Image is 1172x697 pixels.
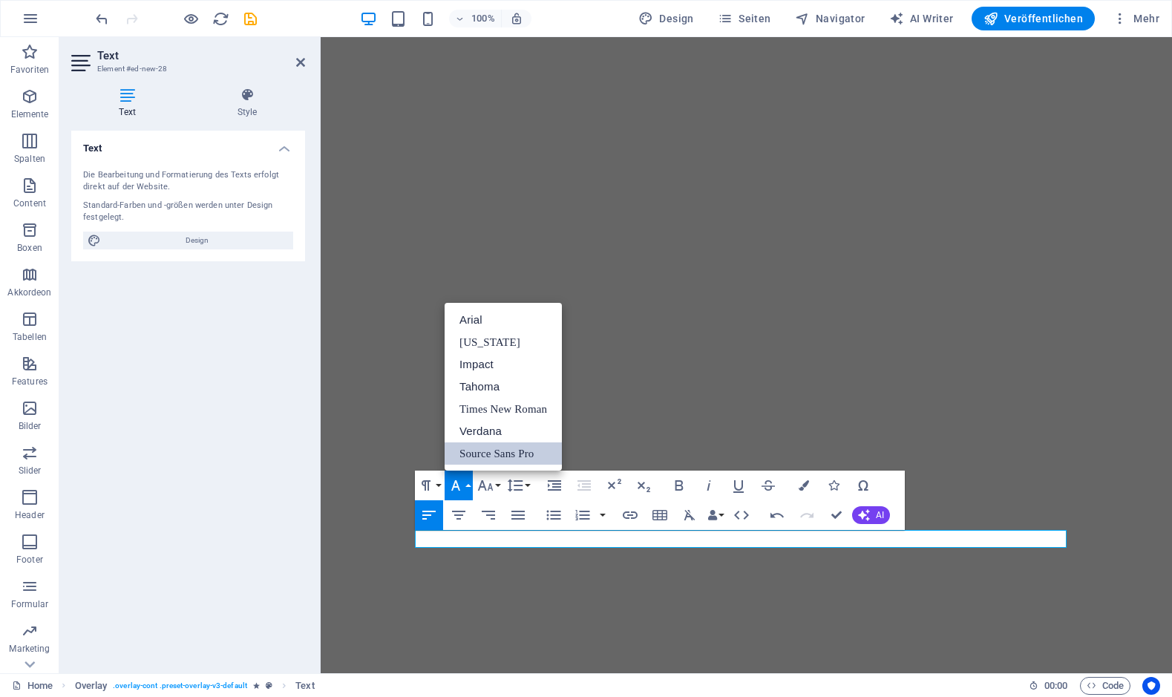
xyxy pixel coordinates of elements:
button: Colors [790,471,818,500]
h3: Element #ed-new-28 [97,62,275,76]
div: Die Bearbeitung und Formatierung des Texts erfolgt direkt auf der Website. [83,169,293,194]
a: Georgia [445,331,562,353]
span: Klick zum Auswählen. Doppelklick zum Bearbeiten [75,677,108,695]
p: Header [15,509,45,521]
button: Design [632,7,700,30]
i: Save (Ctrl+S) [242,10,259,27]
button: Klicke hier, um den Vorschau-Modus zu verlassen [182,10,200,27]
button: Bold (Ctrl+B) [665,471,693,500]
button: Veröffentlichen [972,7,1095,30]
button: Clear Formatting [675,500,704,530]
button: Special Characters [849,471,877,500]
button: Superscript [600,471,628,500]
h6: Session-Zeit [1029,677,1068,695]
i: Rückgängig: Überschrift ändern (Strg+Z) [94,10,111,27]
i: Bei Größenänderung Zoomstufe automatisch an das gewählte Gerät anpassen. [510,12,523,25]
button: Undo (Ctrl+Z) [763,500,791,530]
a: Tahoma [445,376,562,398]
button: Align Left [415,500,443,530]
button: AI Writer [883,7,960,30]
button: Font Family [445,471,473,500]
button: AI [852,506,890,524]
button: Font Size [474,471,502,500]
p: Slider [19,465,42,477]
button: Italic (Ctrl+I) [695,471,723,500]
span: Design [638,11,694,26]
p: Elemente [11,108,49,120]
button: Seiten [712,7,777,30]
p: Favoriten [10,64,49,76]
span: AI Writer [889,11,954,26]
div: Font Family [445,303,562,471]
i: Seite neu laden [212,10,229,27]
i: Dieses Element ist ein anpassbares Preset [266,681,272,690]
nav: breadcrumb [75,677,315,695]
span: . overlay-cont .preset-overlay-v3-default [113,677,247,695]
button: Confirm (Ctrl+⏎) [822,500,851,530]
h4: Text [71,88,189,119]
p: Features [12,376,48,387]
span: : [1055,680,1057,691]
h4: Text [71,131,305,157]
button: Line Height [504,471,532,500]
a: Klick, um Auswahl aufzuheben. Doppelklick öffnet Seitenverwaltung [12,677,53,695]
button: Mehr [1107,7,1165,30]
p: Formular [11,598,49,610]
a: Impact [445,353,562,376]
button: undo [93,10,111,27]
p: Tabellen [13,331,47,343]
button: Redo (Ctrl+Shift+Z) [793,500,821,530]
button: Subscript [629,471,658,500]
h4: Style [189,88,305,119]
button: HTML [727,500,756,530]
button: 100% [449,10,502,27]
button: Navigator [789,7,871,30]
button: Insert Link [616,500,644,530]
a: Verdana [445,420,562,442]
button: Data Bindings [705,500,726,530]
button: Increase Indent [540,471,569,500]
p: Bilder [19,420,42,432]
button: Ordered List [597,500,609,530]
button: Ordered List [569,500,597,530]
button: Align Justify [504,500,532,530]
button: save [241,10,259,27]
button: Align Right [474,500,502,530]
p: Footer [16,554,43,566]
button: Align Center [445,500,473,530]
div: Standard-Farben und -größen werden unter Design festgelegt. [83,200,293,224]
span: Navigator [795,11,865,26]
span: Mehr [1113,11,1159,26]
a: Times New Roman [445,398,562,420]
button: Strikethrough [754,471,782,500]
p: Marketing [9,643,50,655]
button: Underline (Ctrl+U) [724,471,753,500]
h6: 100% [471,10,495,27]
h2: Text [97,49,305,62]
span: Seiten [718,11,771,26]
button: Code [1080,677,1130,695]
button: Unordered List [540,500,568,530]
span: Veröffentlichen [983,11,1083,26]
span: AI [876,511,884,520]
span: Klick zum Auswählen. Doppelklick zum Bearbeiten [295,677,314,695]
button: Paragraph Format [415,471,443,500]
p: Spalten [14,153,45,165]
button: Usercentrics [1142,677,1160,695]
a: Source Sans Pro [445,442,562,465]
span: Code [1087,677,1124,695]
a: Arial [445,309,562,331]
button: reload [212,10,229,27]
button: Design [83,232,293,249]
button: Insert Table [646,500,674,530]
button: Decrease Indent [570,471,598,500]
div: Design (Strg+Alt+Y) [632,7,700,30]
p: Akkordeon [7,287,51,298]
span: 00 00 [1044,677,1067,695]
span: Design [105,232,289,249]
i: Element enthält eine Animation [253,681,260,690]
button: Icons [819,471,848,500]
p: Content [13,197,46,209]
p: Boxen [17,242,42,254]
